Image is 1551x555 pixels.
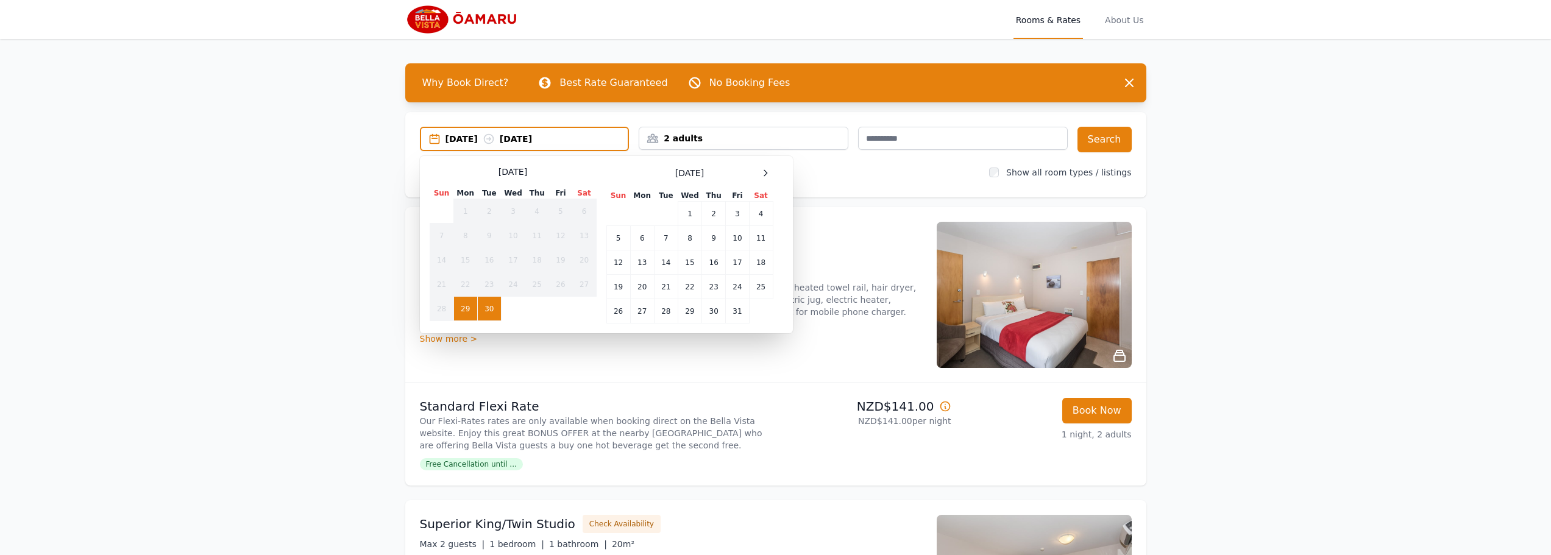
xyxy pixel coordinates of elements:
td: 15 [678,250,701,275]
td: 29 [453,297,477,321]
td: 3 [501,199,525,224]
td: 10 [501,224,525,248]
span: 1 bedroom | [489,539,544,549]
p: Standard Flexi Rate [420,398,771,415]
span: Free Cancellation until ... [420,458,523,470]
th: Fri [549,188,572,199]
td: 8 [678,226,701,250]
th: Tue [654,190,678,202]
th: Sat [749,190,773,202]
td: 24 [726,275,749,299]
th: Tue [477,188,501,199]
td: 21 [430,272,453,297]
td: 23 [477,272,501,297]
td: 4 [749,202,773,226]
td: 8 [453,224,477,248]
td: 25 [749,275,773,299]
p: NZD$141.00 per night [781,415,951,427]
div: 2 adults [639,132,848,144]
td: 18 [525,248,549,272]
div: [DATE] [DATE] [445,133,628,145]
p: No Booking Fees [709,76,790,90]
p: 1 night, 2 adults [961,428,1132,440]
th: Thu [525,188,549,199]
label: Show all room types / listings [1006,168,1131,177]
td: 14 [430,248,453,272]
td: 30 [702,299,726,323]
span: Why Book Direct? [413,71,519,95]
button: Search [1077,127,1132,152]
td: 24 [501,272,525,297]
td: 18 [749,250,773,275]
td: 26 [549,272,572,297]
td: 29 [678,299,701,323]
span: [DATE] [499,166,527,178]
button: Check Availability [583,515,661,533]
td: 13 [630,250,654,275]
td: 5 [606,226,630,250]
td: 6 [572,199,596,224]
td: 3 [726,202,749,226]
td: 9 [477,224,501,248]
td: 6 [630,226,654,250]
th: Sun [606,190,630,202]
th: Wed [501,188,525,199]
p: Our Flexi-Rates rates are only available when booking direct on the Bella Vista website. Enjoy th... [420,415,771,451]
td: 1 [678,202,701,226]
td: 26 [606,299,630,323]
span: 20m² [612,539,634,549]
td: 30 [477,297,501,321]
td: 17 [726,250,749,275]
td: 31 [726,299,749,323]
span: Max 2 guests | [420,539,485,549]
td: 1 [453,199,477,224]
th: Sun [430,188,453,199]
td: 23 [702,275,726,299]
td: 12 [549,224,572,248]
h3: Superior King/Twin Studio [420,515,575,532]
img: Bella Vista Oamaru [405,5,523,34]
span: 1 bathroom | [549,539,607,549]
td: 11 [525,224,549,248]
td: 14 [654,250,678,275]
td: 21 [654,275,678,299]
td: 7 [654,226,678,250]
td: 20 [572,248,596,272]
td: 17 [501,248,525,272]
td: 25 [525,272,549,297]
td: 7 [430,224,453,248]
td: 12 [606,250,630,275]
td: 2 [702,202,726,226]
td: 19 [606,275,630,299]
th: Mon [630,190,654,202]
td: 27 [630,299,654,323]
p: Best Rate Guaranteed [559,76,667,90]
td: 22 [678,275,701,299]
td: 15 [453,248,477,272]
button: Book Now [1062,398,1132,423]
td: 16 [477,248,501,272]
td: 28 [654,299,678,323]
td: 28 [430,297,453,321]
th: Sat [572,188,596,199]
td: 4 [525,199,549,224]
div: Show more > [420,333,922,345]
td: 13 [572,224,596,248]
td: 20 [630,275,654,299]
td: 16 [702,250,726,275]
td: 22 [453,272,477,297]
td: 10 [726,226,749,250]
th: Wed [678,190,701,202]
th: Mon [453,188,477,199]
th: Fri [726,190,749,202]
td: 19 [549,248,572,272]
p: NZD$141.00 [781,398,951,415]
td: 11 [749,226,773,250]
td: 2 [477,199,501,224]
span: [DATE] [675,167,704,179]
th: Thu [702,190,726,202]
td: 9 [702,226,726,250]
td: 5 [549,199,572,224]
td: 27 [572,272,596,297]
